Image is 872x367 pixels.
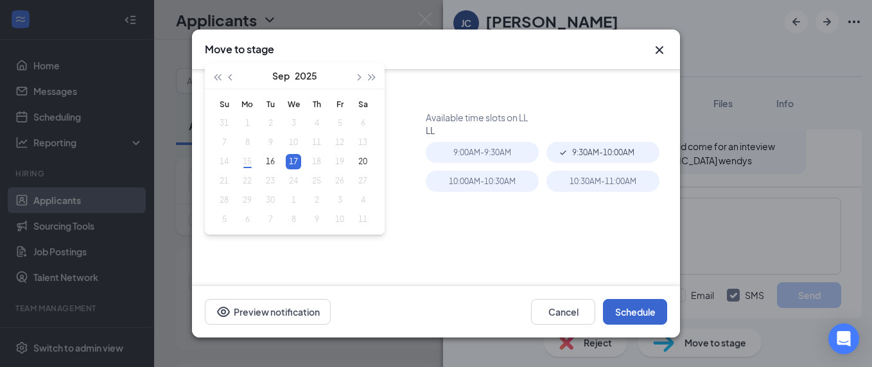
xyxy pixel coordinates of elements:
[355,154,371,169] div: 20
[603,299,667,325] button: Schedule
[282,152,305,171] td: 2025-09-17
[216,304,231,320] svg: Eye
[426,171,539,192] div: 10:00AM - 10:30AM
[426,124,667,137] div: LL
[205,42,274,56] h3: Move to stage
[305,94,328,114] th: Th
[828,323,859,354] div: Open Intercom Messenger
[272,63,290,89] button: Sep
[652,42,667,58] svg: Cross
[328,94,351,114] th: Fr
[205,299,331,325] button: Preview notificationEye
[236,94,259,114] th: Mo
[259,94,282,114] th: Tu
[546,142,659,163] div: 9:30AM - 10:00AM
[259,152,282,171] td: 2025-09-16
[213,94,236,114] th: Su
[351,94,374,114] th: Sa
[546,171,659,192] div: 10:30AM - 11:00AM
[558,148,568,158] svg: Checkmark
[295,63,317,89] button: 2025
[263,154,278,169] div: 16
[426,142,539,163] div: 9:00AM - 9:30AM
[531,299,595,325] button: Cancel
[286,154,301,169] div: 17
[426,111,667,124] div: Available time slots on LL
[282,94,305,114] th: We
[351,152,374,171] td: 2025-09-20
[652,42,667,58] button: Close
